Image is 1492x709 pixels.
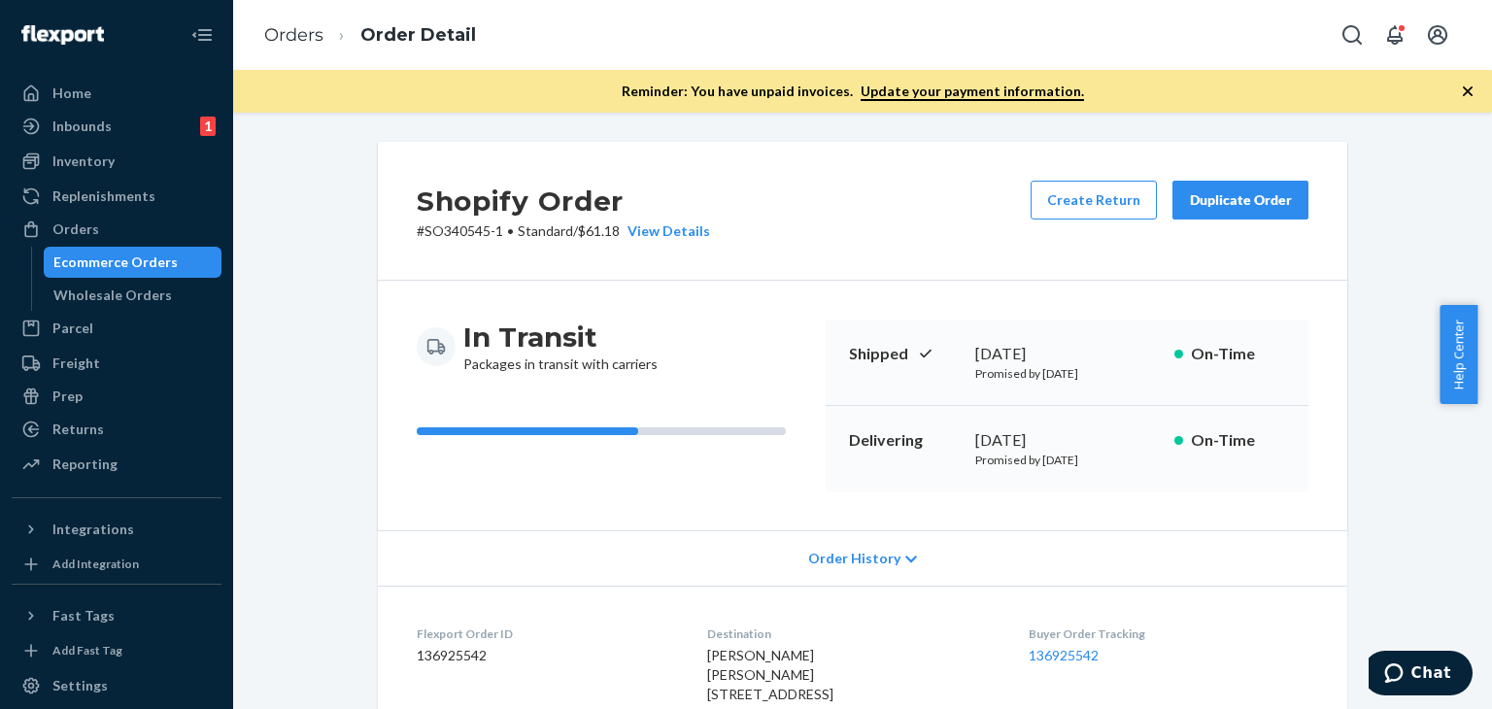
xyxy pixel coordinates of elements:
a: Inventory [12,146,221,177]
a: Wholesale Orders [44,280,222,311]
div: Inventory [52,152,115,171]
span: [PERSON_NAME] [PERSON_NAME] [STREET_ADDRESS] [707,647,833,702]
div: Prep [52,387,83,406]
button: Open Search Box [1333,16,1372,54]
iframe: Opens a widget where you can chat to one of our agents [1369,651,1473,699]
div: Add Fast Tag [52,642,122,658]
p: On-Time [1191,343,1285,365]
button: Duplicate Order [1172,181,1308,219]
p: Promised by [DATE] [975,452,1159,468]
div: Replenishments [52,186,155,206]
a: 136925542 [1029,647,1099,663]
p: Reminder: You have unpaid invoices. [622,82,1084,101]
div: Home [52,84,91,103]
p: # SO340545-1 / $61.18 [417,221,710,241]
h2: Shopify Order [417,181,710,221]
a: Settings [12,670,221,701]
div: Reporting [52,455,118,474]
p: Shipped [849,343,960,365]
div: Ecommerce Orders [53,253,178,272]
div: 1 [200,117,216,136]
a: Reporting [12,449,221,480]
div: Integrations [52,520,134,539]
button: Integrations [12,514,221,545]
button: Fast Tags [12,600,221,631]
ol: breadcrumbs [249,7,492,64]
span: Standard [518,222,573,239]
a: Returns [12,414,221,445]
a: Orders [12,214,221,245]
a: Parcel [12,313,221,344]
div: Inbounds [52,117,112,136]
span: • [507,222,514,239]
button: Open account menu [1418,16,1457,54]
h3: In Transit [463,320,658,354]
dt: Flexport Order ID [417,625,676,642]
button: Create Return [1031,181,1157,219]
a: Freight [12,348,221,379]
div: Parcel [52,319,93,338]
button: Help Center [1440,305,1477,404]
div: Orders [52,219,99,239]
a: Add Fast Tag [12,639,221,662]
div: Duplicate Order [1189,190,1292,210]
div: Returns [52,420,104,439]
a: Update your payment information. [861,83,1084,101]
div: Packages in transit with carriers [463,320,658,374]
dt: Destination [707,625,997,642]
a: Add Integration [12,553,221,576]
button: Close Navigation [183,16,221,54]
div: Settings [52,676,108,695]
div: Wholesale Orders [53,286,172,305]
p: Delivering [849,429,960,452]
span: Order History [808,549,900,568]
a: Ecommerce Orders [44,247,222,278]
a: Inbounds1 [12,111,221,142]
img: Flexport logo [21,25,104,45]
dd: 136925542 [417,646,676,665]
a: Orders [264,24,323,46]
div: [DATE] [975,343,1159,365]
p: Promised by [DATE] [975,365,1159,382]
div: Freight [52,354,100,373]
a: Replenishments [12,181,221,212]
div: [DATE] [975,429,1159,452]
p: On-Time [1191,429,1285,452]
button: Open notifications [1375,16,1414,54]
a: Prep [12,381,221,412]
div: Fast Tags [52,606,115,625]
a: Order Detail [360,24,476,46]
dt: Buyer Order Tracking [1029,625,1308,642]
a: Home [12,78,221,109]
div: Add Integration [52,556,139,572]
button: View Details [620,221,710,241]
